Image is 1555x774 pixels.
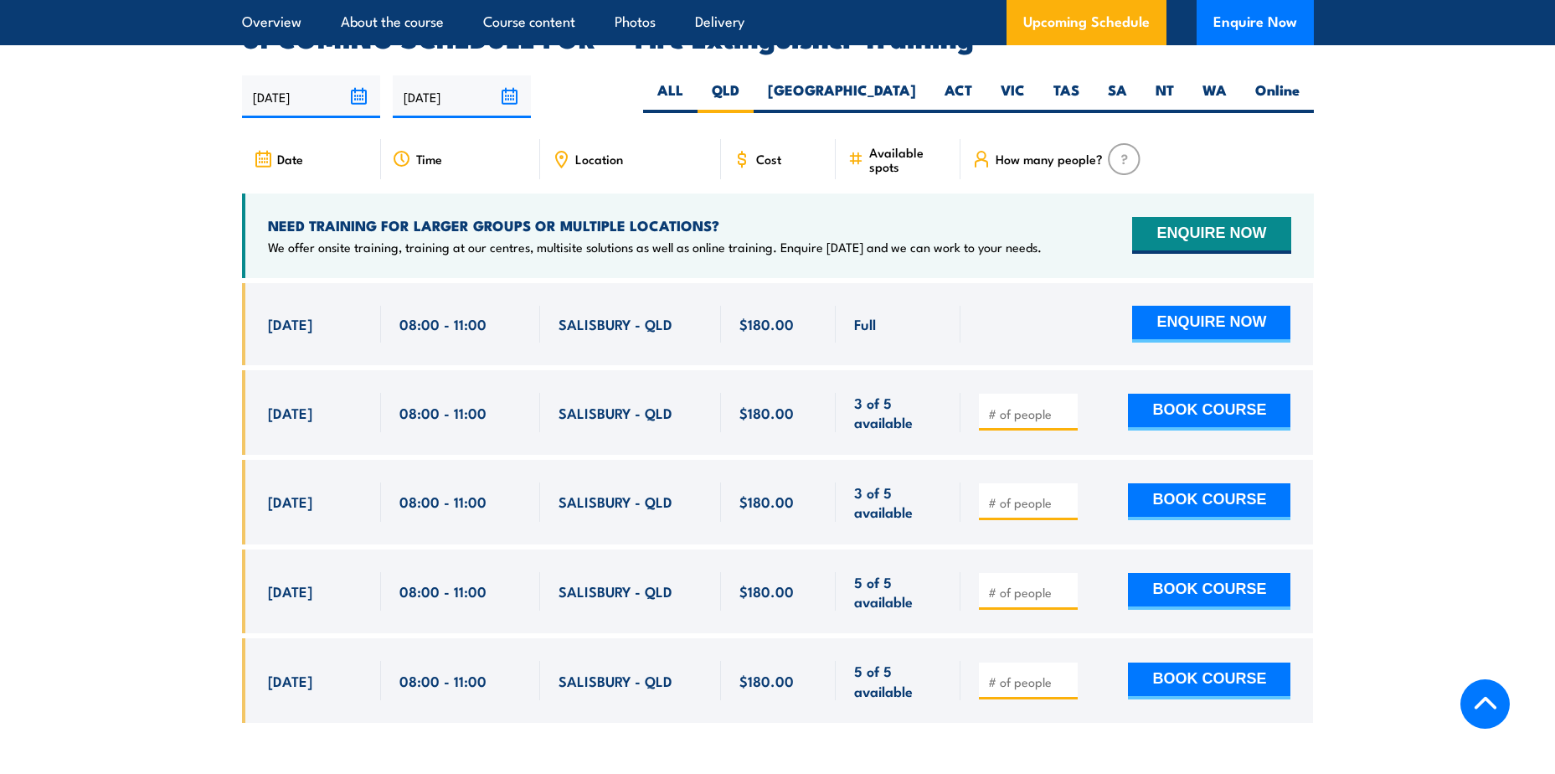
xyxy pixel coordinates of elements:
[268,239,1042,255] p: We offer onsite training, training at our centres, multisite solutions as well as online training...
[1132,217,1290,254] button: ENQUIRE NOW
[996,152,1103,166] span: How many people?
[739,403,794,422] span: $180.00
[268,671,312,690] span: [DATE]
[643,80,698,113] label: ALL
[739,581,794,601] span: $180.00
[756,152,781,166] span: Cost
[559,492,672,511] span: SALISBURY - QLD
[1128,573,1290,610] button: BOOK COURSE
[242,25,1314,49] h2: UPCOMING SCHEDULE FOR - "Fire Extinguisher Training"
[869,145,949,173] span: Available spots
[739,314,794,333] span: $180.00
[575,152,623,166] span: Location
[268,492,312,511] span: [DATE]
[268,403,312,422] span: [DATE]
[277,152,303,166] span: Date
[930,80,986,113] label: ACT
[1128,394,1290,431] button: BOOK COURSE
[559,581,672,601] span: SALISBURY - QLD
[854,482,942,522] span: 3 of 5 available
[988,494,1072,511] input: # of people
[1094,80,1141,113] label: SA
[559,314,672,333] span: SALISBURY - QLD
[754,80,930,113] label: [GEOGRAPHIC_DATA]
[698,80,754,113] label: QLD
[242,75,380,118] input: From date
[559,403,672,422] span: SALISBURY - QLD
[1128,663,1290,699] button: BOOK COURSE
[854,572,942,611] span: 5 of 5 available
[559,671,672,690] span: SALISBURY - QLD
[416,152,442,166] span: Time
[988,405,1072,422] input: # of people
[1241,80,1314,113] label: Online
[1039,80,1094,113] label: TAS
[399,403,487,422] span: 08:00 - 11:00
[739,492,794,511] span: $180.00
[1141,80,1188,113] label: NT
[988,673,1072,690] input: # of people
[399,492,487,511] span: 08:00 - 11:00
[739,671,794,690] span: $180.00
[854,314,876,333] span: Full
[1128,483,1290,520] button: BOOK COURSE
[988,584,1072,601] input: # of people
[399,314,487,333] span: 08:00 - 11:00
[854,393,942,432] span: 3 of 5 available
[268,216,1042,235] h4: NEED TRAINING FOR LARGER GROUPS OR MULTIPLE LOCATIONS?
[393,75,531,118] input: To date
[399,581,487,601] span: 08:00 - 11:00
[854,661,942,700] span: 5 of 5 available
[399,671,487,690] span: 08:00 - 11:00
[1188,80,1241,113] label: WA
[1132,306,1290,343] button: ENQUIRE NOW
[268,314,312,333] span: [DATE]
[986,80,1039,113] label: VIC
[268,581,312,601] span: [DATE]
